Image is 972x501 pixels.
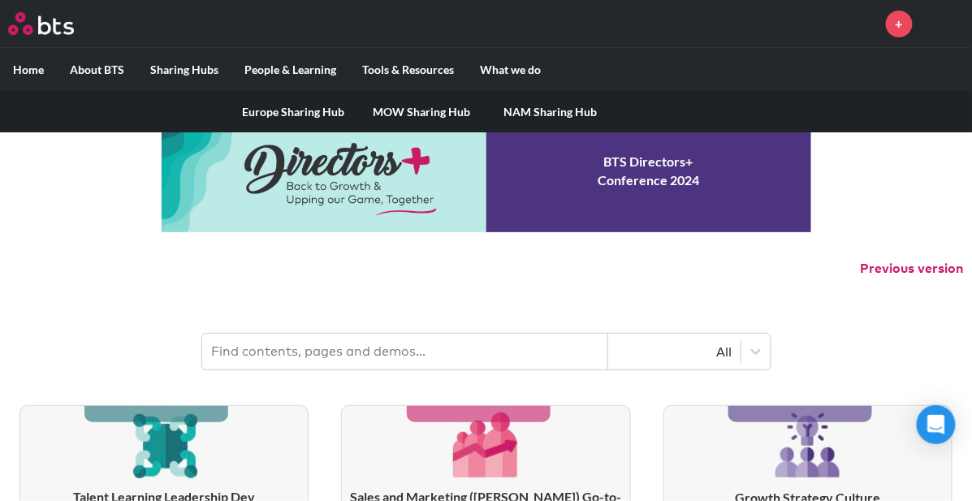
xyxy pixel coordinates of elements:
input: Find contents, pages and demos... [202,334,608,369]
img: [object Object] [447,406,525,483]
a: Go home [8,12,104,35]
button: Previous version [861,260,964,278]
label: Tools & Resources [349,49,467,91]
label: Sharing Hubs [137,49,231,91]
img: [object Object] [769,406,847,484]
a: Conference 2024 [162,110,811,232]
div: All [616,343,732,361]
a: Profile [925,4,964,43]
img: [object Object] [126,406,203,483]
a: + [886,11,913,37]
label: People & Learning [231,49,349,91]
div: Open Intercom Messenger [917,405,956,444]
label: About BTS [57,49,137,91]
img: BTS Logo [8,12,74,35]
img: Charlotte Cansdell [925,4,964,43]
label: What we do [467,49,554,91]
